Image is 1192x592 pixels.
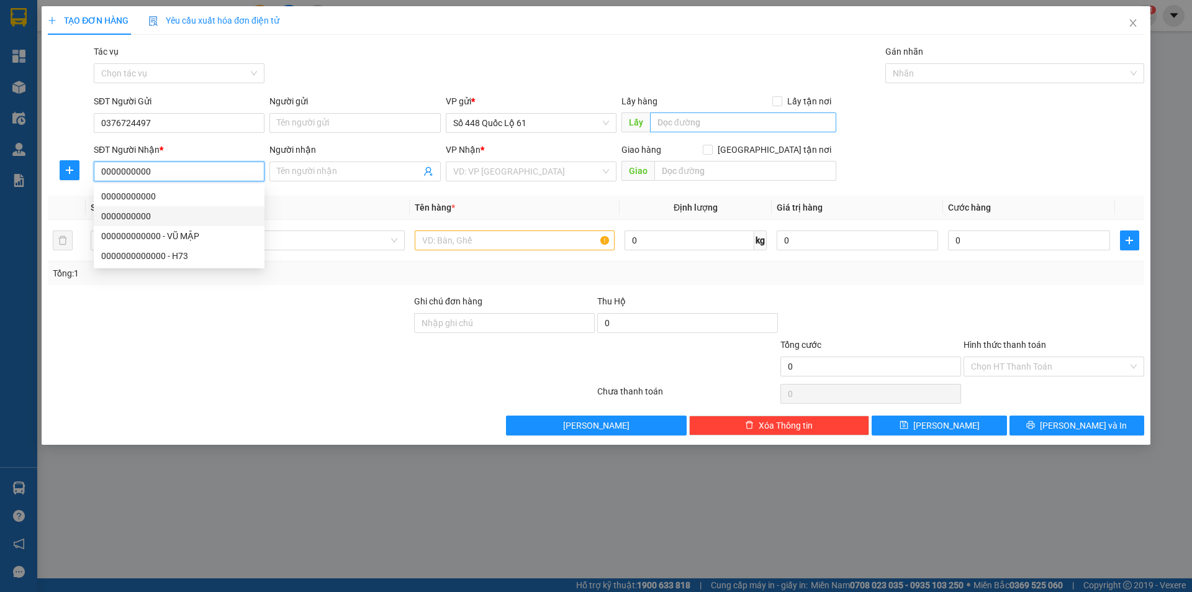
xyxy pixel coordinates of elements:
[212,231,397,250] span: Khác
[654,161,836,181] input: Dọc đường
[94,246,264,266] div: 0000000000000 - H73
[913,419,980,432] span: [PERSON_NAME]
[506,416,687,435] button: [PERSON_NAME]
[1121,235,1139,245] span: plus
[563,419,630,432] span: [PERSON_NAME]
[94,143,264,157] div: SĐT Người Nhận
[60,165,79,175] span: plus
[1026,421,1035,430] span: printer
[1009,416,1144,435] button: printer[PERSON_NAME] và In
[453,114,609,132] span: Số 448 Quốc Lộ 61
[777,203,823,212] span: Giá trị hàng
[621,96,657,106] span: Lấy hàng
[423,166,433,176] span: user-add
[269,94,440,108] div: Người gửi
[1128,18,1138,28] span: close
[964,340,1046,350] label: Hình thức thanh toán
[446,94,616,108] div: VP gửi
[713,143,836,157] span: [GEOGRAPHIC_DATA] tận nơi
[759,419,813,432] span: Xóa Thông tin
[414,296,482,306] label: Ghi chú đơn hàng
[101,229,257,243] div: 000000000000 - VŨ MẬP
[414,313,595,333] input: Ghi chú đơn hàng
[148,16,158,26] img: icon
[1120,230,1139,250] button: plus
[596,385,779,406] div: Chưa thanh toán
[1116,6,1150,41] button: Close
[53,266,460,280] div: Tổng: 1
[621,161,654,181] span: Giao
[780,340,821,350] span: Tổng cước
[597,296,626,306] span: Thu Hộ
[948,203,991,212] span: Cước hàng
[415,203,455,212] span: Tên hàng
[777,230,938,250] input: 0
[650,112,836,132] input: Dọc đường
[900,421,908,430] span: save
[94,94,264,108] div: SĐT Người Gửi
[148,16,279,25] span: Yêu cầu xuất hóa đơn điện tử
[621,145,661,155] span: Giao hàng
[48,16,129,25] span: TẠO ĐƠN HÀNG
[94,206,264,226] div: 0000000000
[745,421,754,430] span: delete
[885,47,923,57] label: Gán nhãn
[60,160,79,180] button: plus
[269,143,440,157] div: Người nhận
[689,416,870,435] button: deleteXóa Thông tin
[621,112,650,132] span: Lấy
[48,16,56,25] span: plus
[754,230,767,250] span: kg
[94,226,264,246] div: 000000000000 - VŨ MẬP
[101,249,257,263] div: 0000000000000 - H73
[53,230,73,250] button: delete
[415,230,615,250] input: VD: Bàn, Ghế
[446,145,481,155] span: VP Nhận
[101,209,257,223] div: 0000000000
[94,186,264,206] div: 00000000000
[91,203,101,212] span: SL
[674,203,718,212] span: Định lượng
[101,189,257,203] div: 00000000000
[94,47,119,57] label: Tác vụ
[1040,419,1127,432] span: [PERSON_NAME] và In
[872,416,1006,435] button: save[PERSON_NAME]
[782,94,836,108] span: Lấy tận nơi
